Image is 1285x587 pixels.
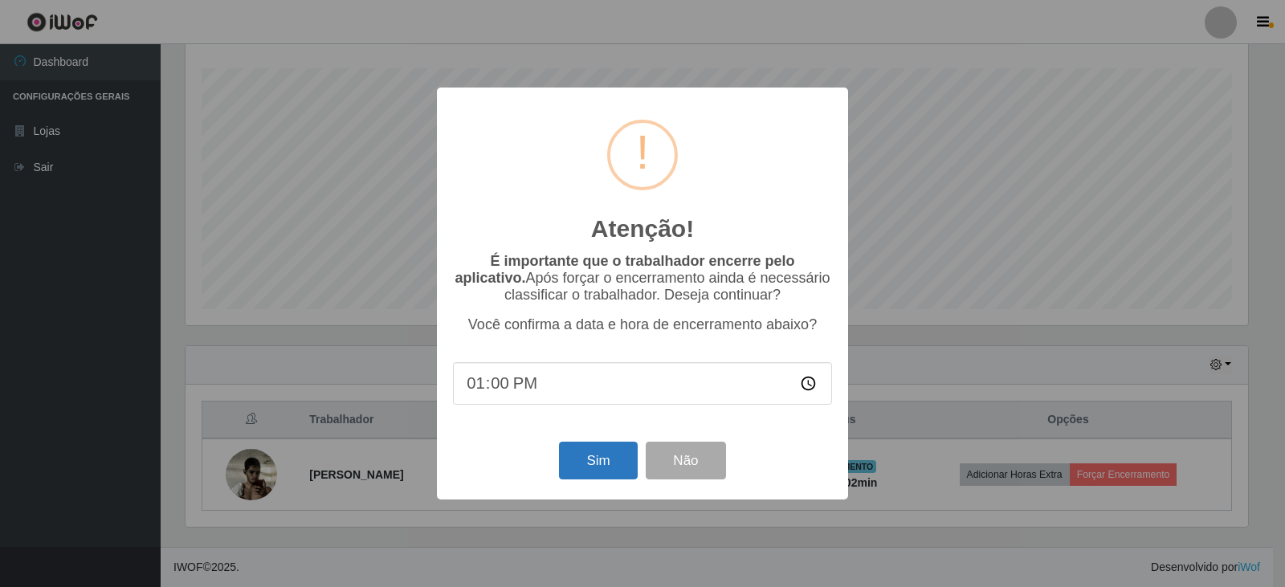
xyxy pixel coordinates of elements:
h2: Atenção! [591,214,694,243]
button: Sim [559,442,637,479]
p: Após forçar o encerramento ainda é necessário classificar o trabalhador. Deseja continuar? [453,253,832,304]
b: É importante que o trabalhador encerre pelo aplicativo. [455,253,794,286]
button: Não [646,442,725,479]
p: Você confirma a data e hora de encerramento abaixo? [453,316,832,333]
